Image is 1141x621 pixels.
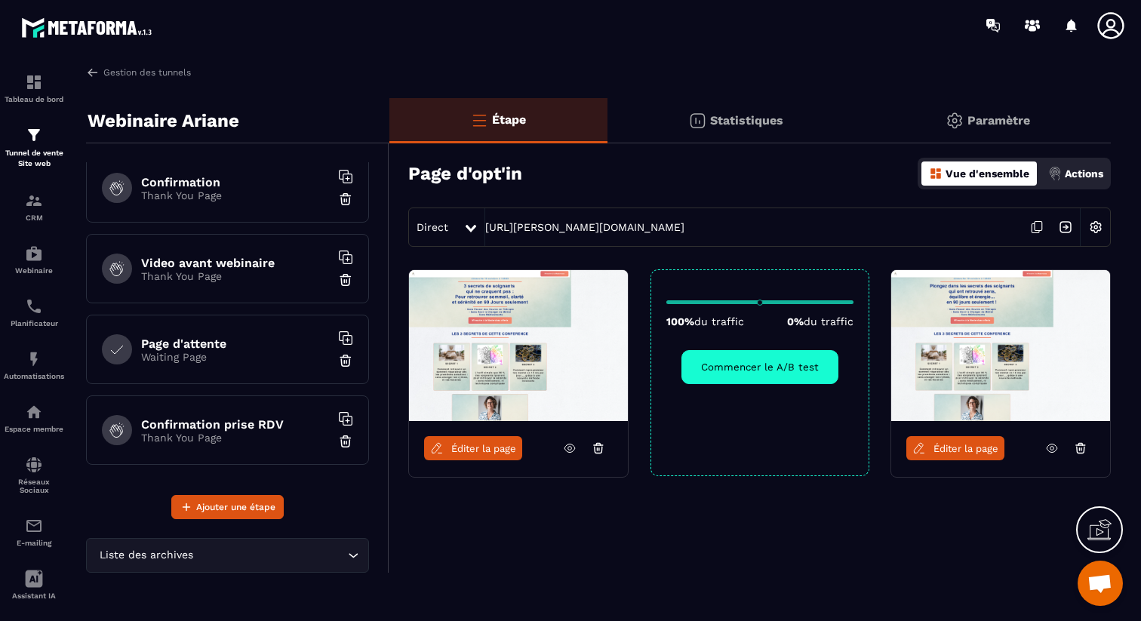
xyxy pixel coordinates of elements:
[4,478,64,494] p: Réseaux Sociaux
[694,315,744,327] span: du traffic
[25,244,43,263] img: automations
[485,221,684,233] a: [URL][PERSON_NAME][DOMAIN_NAME]
[86,66,191,79] a: Gestion des tunnels
[4,372,64,380] p: Automatisations
[787,315,853,327] p: 0%
[88,106,239,136] p: Webinaire Ariane
[96,547,196,564] span: Liste des archives
[4,62,64,115] a: formationformationTableau de bord
[141,337,330,351] h6: Page d'attente
[25,192,43,210] img: formation
[141,175,330,189] h6: Confirmation
[141,417,330,432] h6: Confirmation prise RDV
[1051,213,1080,241] img: arrow-next.bcc2205e.svg
[4,148,64,169] p: Tunnel de vente Site web
[929,167,943,180] img: dashboard-orange.40269519.svg
[4,339,64,392] a: automationsautomationsAutomatisations
[417,221,448,233] span: Direct
[4,233,64,286] a: automationsautomationsWebinaire
[4,115,64,180] a: formationformationTunnel de vente Site web
[86,66,100,79] img: arrow
[25,126,43,144] img: formation
[338,272,353,287] img: trash
[4,539,64,547] p: E-mailing
[688,112,706,130] img: stats.20deebd0.svg
[946,168,1029,180] p: Vue d'ensemble
[1081,213,1110,241] img: setting-w.858f3a88.svg
[4,95,64,103] p: Tableau de bord
[4,319,64,327] p: Planificateur
[424,436,522,460] a: Éditer la page
[967,113,1030,128] p: Paramètre
[338,434,353,449] img: trash
[25,73,43,91] img: formation
[946,112,964,130] img: setting-gr.5f69749f.svg
[4,286,64,339] a: schedulerschedulerPlanificateur
[86,538,369,573] div: Search for option
[4,214,64,222] p: CRM
[21,14,157,42] img: logo
[409,270,628,421] img: image
[1048,167,1062,180] img: actions.d6e523a2.png
[141,351,330,363] p: Waiting Page
[141,256,330,270] h6: Video avant webinaire
[141,189,330,201] p: Thank You Page
[1078,561,1123,606] div: Ouvrir le chat
[25,517,43,535] img: email
[25,456,43,474] img: social-network
[1065,168,1103,180] p: Actions
[4,180,64,233] a: formationformationCRM
[338,353,353,368] img: trash
[141,270,330,282] p: Thank You Page
[681,350,838,384] button: Commencer le A/B test
[666,315,744,327] p: 100%
[891,270,1110,421] img: image
[804,315,853,327] span: du traffic
[710,113,783,128] p: Statistiques
[4,506,64,558] a: emailemailE-mailing
[4,592,64,600] p: Assistant IA
[25,403,43,421] img: automations
[408,163,522,184] h3: Page d'opt'in
[906,436,1004,460] a: Éditer la page
[141,432,330,444] p: Thank You Page
[196,547,344,564] input: Search for option
[25,350,43,368] img: automations
[338,192,353,207] img: trash
[4,425,64,433] p: Espace membre
[4,444,64,506] a: social-networksocial-networkRéseaux Sociaux
[470,111,488,129] img: bars-o.4a397970.svg
[171,495,284,519] button: Ajouter une étape
[4,392,64,444] a: automationsautomationsEspace membre
[196,500,275,515] span: Ajouter une étape
[25,297,43,315] img: scheduler
[492,112,526,127] p: Étape
[4,266,64,275] p: Webinaire
[4,558,64,611] a: Assistant IA
[933,443,998,454] span: Éditer la page
[451,443,516,454] span: Éditer la page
